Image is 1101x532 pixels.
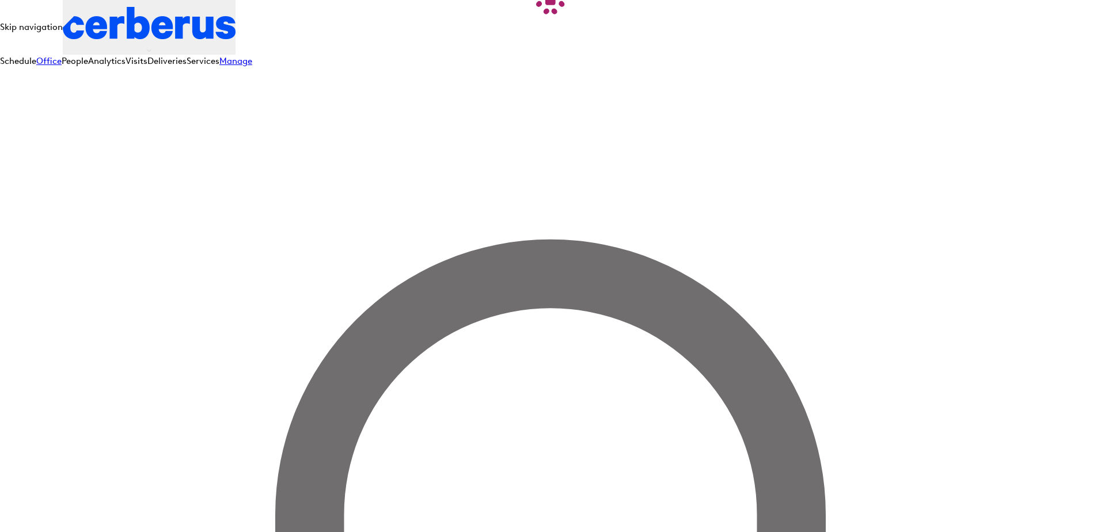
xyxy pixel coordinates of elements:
[36,56,62,66] a: Office
[62,56,88,66] a: People
[219,56,252,66] a: Manage
[187,56,219,66] a: Services
[88,56,126,66] a: Analytics
[126,56,147,66] a: Visits
[147,56,187,66] a: Deliveries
